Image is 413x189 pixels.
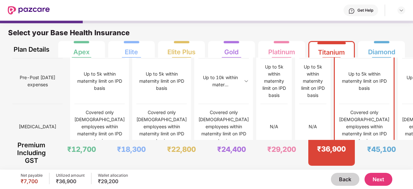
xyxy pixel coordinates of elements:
div: ₹36,900 [56,178,85,184]
div: Up to 5k within maternity limit on IPD basis [260,63,288,99]
div: Elite [125,43,138,56]
div: Platinum [268,43,295,56]
div: Gold [224,43,238,56]
div: Covered only [DEMOGRAPHIC_DATA] employees within maternity limit on IPD basis [339,109,389,144]
div: Titanium [318,43,345,56]
div: Diamond [368,43,395,56]
div: Get Help [357,8,373,13]
div: N/A [309,123,317,130]
div: Up to 5k within maternity limit on IPD basis [136,70,187,92]
div: Elite Plus [167,43,196,56]
div: ₹12,700 [67,145,96,154]
div: ₹29,200 [267,145,296,154]
div: ₹18,300 [117,145,146,154]
div: Covered only [DEMOGRAPHIC_DATA] employees within maternity limit on IPD basis [136,109,187,144]
div: ₹24,400 [217,145,246,154]
div: N/A [270,123,278,130]
div: Utilized amount [56,173,85,178]
div: Up to 5k within maternity limit on IPD basis [339,70,389,92]
div: Apex [73,43,90,56]
span: [MEDICAL_DATA] [19,121,56,133]
div: Premium Including GST [12,140,51,166]
div: Up to 5k within maternity limit on IPD basis [74,70,125,92]
div: Plan Details [12,41,51,58]
div: Select your Base Health Insurance [8,28,405,41]
div: ₹29,200 [98,178,128,184]
div: ₹36,900 [317,144,346,153]
div: Wallet allocation [98,173,128,178]
div: ₹45,100 [367,145,396,154]
div: ₹7,700 [21,178,43,184]
img: svg+xml;base64,PHN2ZyBpZD0iRHJvcGRvd24tMzJ4MzIiIHhtbG5zPSJodHRwOi8vd3d3LnczLm9yZy8yMDAwL3N2ZyIgd2... [399,8,404,13]
div: Up to 5k within maternity limit on IPD basis [299,63,326,99]
div: Net payable [21,173,43,178]
img: svg+xml;base64,PHN2ZyBpZD0iRHJvcGRvd24tMzJ4MzIiIHhtbG5zPSJodHRwOi8vd3d3LnczLm9yZy8yMDAwL3N2ZyIgd2... [244,79,249,84]
div: Covered only [DEMOGRAPHIC_DATA] employees within maternity limit on IPD basis [74,109,125,144]
img: New Pazcare Logo [8,6,50,15]
div: Covered only [DEMOGRAPHIC_DATA] employees within maternity limit on IPD basis [198,109,249,144]
button: Next [365,173,392,186]
span: Pre-Post [DATE] expenses [12,71,63,91]
div: ₹22,800 [167,145,196,154]
img: svg+xml;base64,PHN2ZyBpZD0iSGVscC0zMngzMiIgeG1sbnM9Imh0dHA6Ly93d3cudzMub3JnLzIwMDAvc3ZnIiB3aWR0aD... [348,8,355,14]
button: Back [331,173,359,186]
div: Up to 10k within mater... [198,74,242,88]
